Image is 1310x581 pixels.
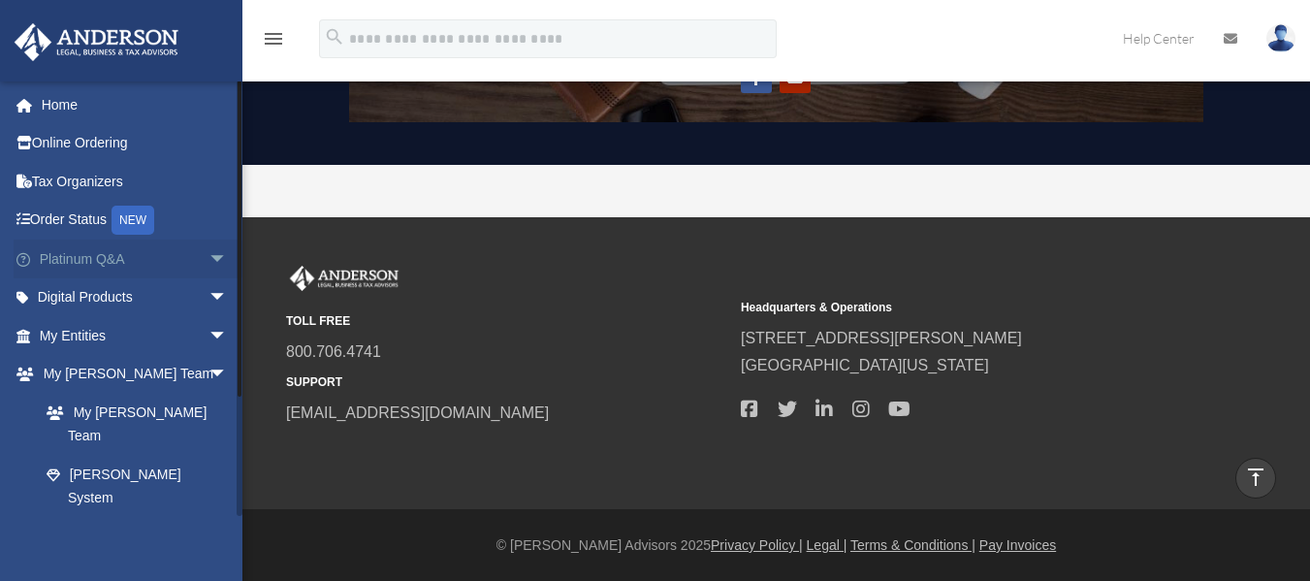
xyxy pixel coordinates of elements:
small: Headquarters & Operations [741,298,1182,318]
img: Anderson Advisors Platinum Portal [286,266,402,291]
a: [GEOGRAPHIC_DATA][US_STATE] [741,357,989,373]
span: arrow_drop_down [208,240,247,279]
a: Order StatusNEW [14,201,257,241]
a: [STREET_ADDRESS][PERSON_NAME] [741,330,1022,346]
a: Platinum Q&Aarrow_drop_down [14,240,257,278]
a: [PERSON_NAME] System [27,455,247,517]
a: My [PERSON_NAME] Teamarrow_drop_down [14,355,257,394]
img: Anderson Advisors Platinum Portal [9,23,184,61]
div: NEW [112,206,154,235]
a: Pay Invoices [979,537,1056,553]
a: Privacy Policy | [711,537,803,553]
div: © [PERSON_NAME] Advisors 2025 [242,533,1310,558]
a: My Entitiesarrow_drop_down [14,316,257,355]
span: arrow_drop_down [208,355,247,395]
a: [EMAIL_ADDRESS][DOMAIN_NAME] [286,404,549,421]
a: Legal | [807,537,847,553]
span: arrow_drop_down [208,278,247,318]
img: User Pic [1266,24,1295,52]
i: vertical_align_top [1244,466,1267,489]
a: vertical_align_top [1235,458,1276,499]
a: Home [14,85,257,124]
small: TOLL FREE [286,311,727,332]
i: menu [262,27,285,50]
span: arrow_drop_down [208,316,247,356]
a: Tax Organizers [14,162,257,201]
a: My [PERSON_NAME] Team [27,393,257,455]
i: search [324,26,345,48]
a: menu [262,34,285,50]
small: SUPPORT [286,372,727,393]
a: Terms & Conditions | [850,537,975,553]
a: 800.706.4741 [286,343,381,360]
a: Digital Productsarrow_drop_down [14,278,257,317]
a: Online Ordering [14,124,257,163]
